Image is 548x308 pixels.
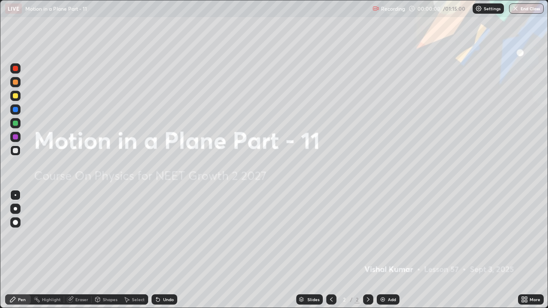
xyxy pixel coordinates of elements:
div: Eraser [75,297,88,302]
p: LIVE [8,5,19,12]
div: Pen [18,297,26,302]
div: Undo [163,297,174,302]
p: Settings [484,6,500,11]
div: Add [388,297,396,302]
div: Slides [307,297,319,302]
p: Motion in a Plane Part - 11 [25,5,87,12]
div: / [350,297,353,302]
img: recording.375f2c34.svg [372,5,379,12]
div: 2 [354,296,360,303]
div: 2 [340,297,348,302]
img: end-class-cross [512,5,519,12]
div: Select [132,297,145,302]
div: Highlight [42,297,61,302]
div: More [530,297,540,302]
img: add-slide-button [379,296,386,303]
p: Recording [381,6,405,12]
div: Shapes [103,297,117,302]
img: class-settings-icons [475,5,482,12]
button: End Class [509,3,544,14]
